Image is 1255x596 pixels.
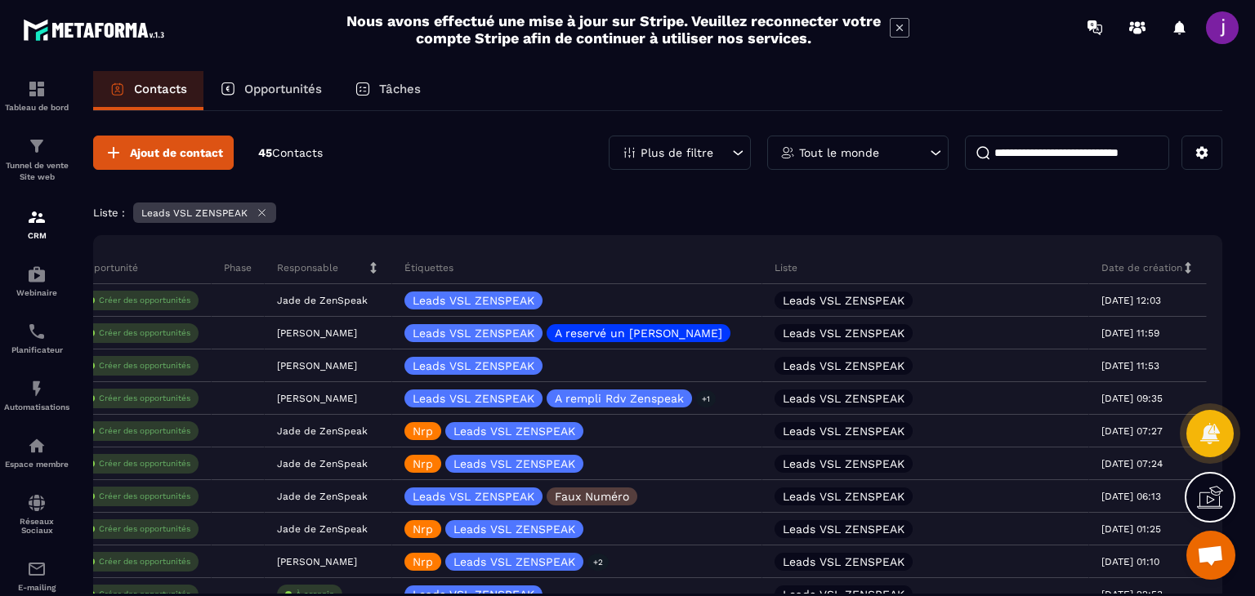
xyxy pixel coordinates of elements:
p: Plus de filtre [641,147,713,158]
p: Leads VSL ZENSPEAK [453,556,575,567]
p: Leads VSL ZENSPEAK [783,523,904,535]
img: formation [27,207,47,227]
img: formation [27,136,47,156]
a: Tâches [338,71,437,110]
p: Leads VSL ZENSPEAK [783,458,904,469]
p: Leads VSL ZENSPEAK [453,458,575,469]
a: Contacts [93,71,203,110]
a: schedulerschedulerPlanificateur [4,309,69,367]
a: automationsautomationsAutomatisations [4,367,69,424]
p: Leads VSL ZENSPEAK [453,425,575,437]
p: [DATE] 11:53 [1101,360,1159,371]
img: automations [27,379,47,398]
p: Nrp [413,523,433,535]
p: CRM [4,231,69,240]
p: Créer des opportunités [99,360,190,371]
p: 45 [258,145,323,161]
p: Faux Numéro [555,491,629,502]
p: Leads VSL ZENSPEAK [783,327,904,339]
img: automations [27,265,47,284]
p: A rempli Rdv Zenspeak [555,393,684,404]
a: Opportunités [203,71,338,110]
div: Ouvrir le chat [1186,531,1235,580]
p: Liste [775,261,797,274]
p: Jade de ZenSpeak [277,295,368,306]
p: Leads VSL ZENSPEAK [783,425,904,437]
p: [DATE] 06:13 [1101,491,1161,502]
a: formationformationTableau de bord [4,67,69,124]
p: Leads VSL ZENSPEAK [141,207,248,219]
p: Créer des opportunités [99,295,190,306]
p: Jade de ZenSpeak [277,491,368,502]
a: automationsautomationsEspace membre [4,424,69,481]
p: [DATE] 11:59 [1101,327,1159,339]
p: Tâches [379,82,421,96]
p: Jade de ZenSpeak [277,458,368,469]
p: Leads VSL ZENSPEAK [413,360,534,371]
p: Tout le monde [799,147,879,158]
a: automationsautomationsWebinaire [4,252,69,309]
p: Créer des opportunités [99,327,190,339]
p: Automatisations [4,403,69,411]
p: Créer des opportunités [99,425,190,437]
img: scheduler [27,322,47,341]
p: Nrp [413,458,433,469]
p: Créer des opportunités [99,556,190,567]
img: logo [23,15,170,45]
p: Leads VSL ZENSPEAK [453,523,575,535]
p: Planificateur [4,345,69,354]
p: [PERSON_NAME] [277,360,357,371]
p: Leads VSL ZENSPEAK [783,393,904,404]
p: Opportunité [80,261,138,274]
button: Ajout de contact [93,136,234,170]
a: formationformationCRM [4,195,69,252]
img: formation [27,79,47,99]
p: +2 [587,554,609,571]
p: Créer des opportunités [99,393,190,404]
p: Liste : [93,207,125,219]
p: Tableau de bord [4,103,69,112]
img: social-network [27,493,47,513]
p: Date de création [1101,261,1182,274]
p: [DATE] 07:24 [1101,458,1163,469]
p: [DATE] 09:35 [1101,393,1163,404]
p: [DATE] 01:25 [1101,523,1161,535]
p: Créer des opportunités [99,458,190,469]
p: [PERSON_NAME] [277,556,357,567]
p: Leads VSL ZENSPEAK [413,491,534,502]
p: Opportunités [244,82,322,96]
p: Réseaux Sociaux [4,517,69,535]
a: formationformationTunnel de vente Site web [4,124,69,195]
p: Leads VSL ZENSPEAK [783,295,904,306]
p: [DATE] 07:27 [1101,425,1163,437]
p: Responsable [277,261,338,274]
p: Leads VSL ZENSPEAK [413,295,534,306]
p: Leads VSL ZENSPEAK [413,327,534,339]
p: Tunnel de vente Site web [4,160,69,183]
span: Contacts [272,146,323,159]
p: [DATE] 01:10 [1101,556,1159,567]
p: Nrp [413,425,433,437]
p: Créer des opportunités [99,491,190,502]
p: +1 [696,390,716,407]
img: email [27,559,47,579]
p: [PERSON_NAME] [277,327,357,339]
p: E-mailing [4,583,69,592]
p: Espace membre [4,460,69,469]
p: Phase [224,261,252,274]
p: Nrp [413,556,433,567]
p: Leads VSL ZENSPEAK [413,393,534,404]
p: Leads VSL ZENSPEAK [783,360,904,371]
p: Leads VSL ZENSPEAK [783,491,904,502]
span: Ajout de contact [130,145,223,161]
p: Jade de ZenSpeak [277,425,368,437]
p: Leads VSL ZENSPEAK [783,556,904,567]
img: automations [27,436,47,456]
h2: Nous avons effectué une mise à jour sur Stripe. Veuillez reconnecter votre compte Stripe afin de ... [346,12,882,47]
p: Contacts [134,82,187,96]
p: A reservé un [PERSON_NAME] [555,327,722,339]
p: Étiquettes [404,261,453,274]
p: Créer des opportunités [99,523,190,535]
p: Webinaire [4,288,69,297]
p: [DATE] 12:03 [1101,295,1161,306]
